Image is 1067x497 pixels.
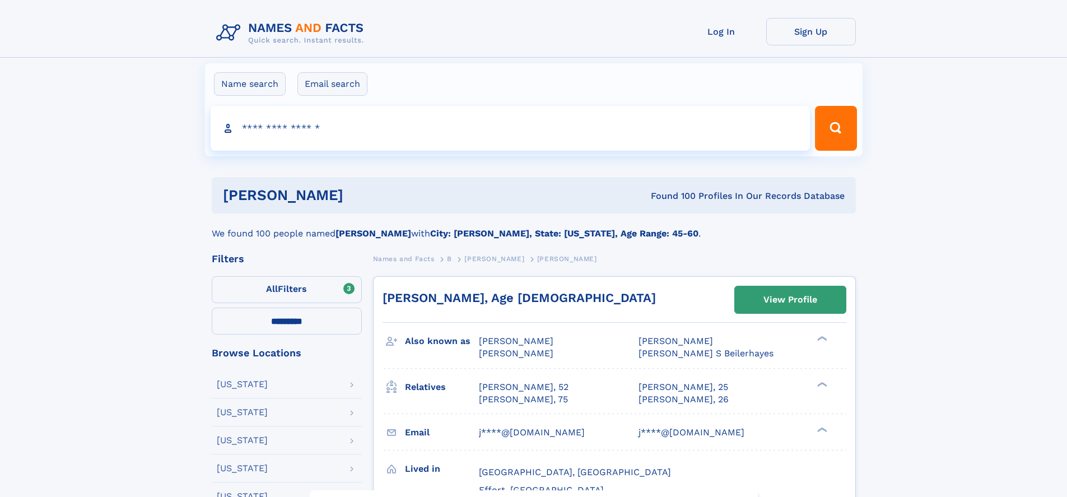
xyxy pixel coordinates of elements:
[639,393,729,406] a: [PERSON_NAME], 26
[405,378,479,397] h3: Relatives
[814,335,828,342] div: ❯
[217,436,268,445] div: [US_STATE]
[405,423,479,442] h3: Email
[211,106,810,151] input: search input
[735,286,846,313] a: View Profile
[223,188,497,202] h1: [PERSON_NAME]
[447,255,452,263] span: B
[677,18,766,45] a: Log In
[763,287,817,313] div: View Profile
[815,106,856,151] button: Search Button
[212,18,373,48] img: Logo Names and Facts
[766,18,856,45] a: Sign Up
[814,426,828,433] div: ❯
[212,276,362,303] label: Filters
[212,254,362,264] div: Filters
[373,252,435,266] a: Names and Facts
[639,381,728,393] a: [PERSON_NAME], 25
[479,381,569,393] a: [PERSON_NAME], 52
[537,255,597,263] span: [PERSON_NAME]
[430,228,698,239] b: City: [PERSON_NAME], State: [US_STATE], Age Range: 45-60
[479,485,604,495] span: Effort, [GEOGRAPHIC_DATA]
[405,459,479,479] h3: Lived in
[212,213,856,240] div: We found 100 people named with .
[479,348,553,359] span: [PERSON_NAME]
[297,72,367,96] label: Email search
[266,284,278,294] span: All
[464,252,524,266] a: [PERSON_NAME]
[217,464,268,473] div: [US_STATE]
[639,348,774,359] span: [PERSON_NAME] S Beilerhayes
[336,228,411,239] b: [PERSON_NAME]
[479,393,568,406] a: [PERSON_NAME], 75
[447,252,452,266] a: B
[214,72,286,96] label: Name search
[464,255,524,263] span: [PERSON_NAME]
[479,467,671,477] span: [GEOGRAPHIC_DATA], [GEOGRAPHIC_DATA]
[217,408,268,417] div: [US_STATE]
[479,336,553,346] span: [PERSON_NAME]
[814,380,828,388] div: ❯
[405,332,479,351] h3: Also known as
[212,348,362,358] div: Browse Locations
[639,336,713,346] span: [PERSON_NAME]
[217,380,268,389] div: [US_STATE]
[383,291,656,305] a: [PERSON_NAME], Age [DEMOGRAPHIC_DATA]
[497,190,845,202] div: Found 100 Profiles In Our Records Database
